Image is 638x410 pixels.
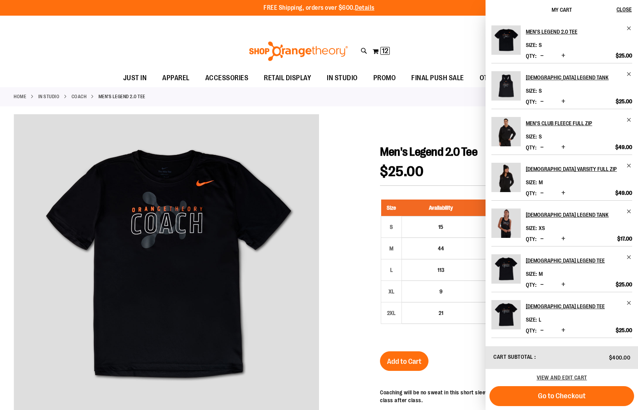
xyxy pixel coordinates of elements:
img: Men's Club Fleece Full Zip [491,117,521,146]
dt: Size [526,133,537,140]
label: Qty [526,236,536,242]
div: 2XL [385,307,397,319]
button: Increase product quantity [559,189,567,197]
span: $25.00 [616,98,632,105]
a: IN STUDIO [38,93,60,100]
button: Increase product quantity [559,98,567,106]
button: Decrease product quantity [538,281,546,289]
h2: [DEMOGRAPHIC_DATA] Legend Tee [526,300,622,313]
li: Product [491,246,632,292]
div: S [385,221,397,233]
h2: [DEMOGRAPHIC_DATA] Varsity Full Zip [526,163,622,175]
a: [DEMOGRAPHIC_DATA] Legend Tee [526,300,632,313]
span: 15 [438,224,443,230]
a: Ladies Legend Tee [491,300,521,334]
button: Increase product quantity [559,235,567,243]
img: Ladies Legend Tank [491,209,521,238]
li: Product [491,338,632,384]
h2: [DEMOGRAPHIC_DATA] Legend Tank [526,209,622,221]
button: Add to Cart [380,351,428,371]
span: $17.00 [617,235,632,242]
li: Product [491,200,632,246]
li: Product [491,25,632,63]
a: Ladies Legend Tank [491,209,521,243]
a: Remove item [626,25,632,31]
div: L [385,264,397,276]
strong: Men's Legend 2.0 Tee [99,93,145,100]
div: $25.00 [484,245,549,252]
a: Ladies Varsity Full Zip [491,163,521,197]
img: Ladies Legend Tee [491,254,521,284]
a: Remove item [626,254,632,260]
span: Close [616,6,632,13]
span: Add to Cart [387,357,421,366]
button: Decrease product quantity [538,235,546,243]
a: [DEMOGRAPHIC_DATA] Legend Tank [526,71,632,84]
label: Qty [526,327,536,334]
button: Decrease product quantity [538,144,546,151]
h2: Men's Club Fleece Full Zip [526,117,622,129]
th: Unit Price [480,200,553,216]
li: Product [491,63,632,109]
a: [DEMOGRAPHIC_DATA] Varsity Full Zip [526,163,632,175]
span: 12 [382,47,388,55]
span: My Cart [552,7,572,13]
h2: Men's Legend 2.0 Tee [526,25,622,38]
a: Remove item [626,300,632,306]
span: Men's Legend 2.0 Tee [380,145,477,158]
a: Coach [72,93,87,100]
span: M [539,179,543,185]
li: Product [491,155,632,200]
label: Qty [526,190,536,196]
div: $25.00 [484,223,549,231]
a: Men's Club Fleece Full Zip [526,117,632,129]
button: Increase product quantity [559,52,567,60]
span: S [539,88,542,94]
p: Coaching will be no sweat in this short sleeve Dri-FIT Legend tee keeping you cool and comfortabl... [380,388,624,404]
h2: [DEMOGRAPHIC_DATA] Legend Tee [526,254,622,267]
span: XS [539,225,545,231]
a: Men's Legend 2.0 Tee [526,25,632,38]
button: Decrease product quantity [538,189,546,197]
a: Remove item [626,163,632,169]
h2: [DEMOGRAPHIC_DATA] Legend Tank [526,71,622,84]
span: 44 [438,245,444,252]
span: $49.00 [615,144,632,151]
a: Men's Legend 2.0 Tee [491,25,521,60]
a: Home [14,93,26,100]
div: $25.00 [484,288,549,295]
p: FREE Shipping, orders over $600. [263,4,375,13]
span: L [539,316,541,323]
button: Decrease product quantity [538,327,546,334]
a: Remove item [626,209,632,214]
span: $25.00 [380,164,423,180]
span: M [539,271,543,277]
span: ACCESSORIES [205,69,249,87]
button: Increase product quantity [559,144,567,151]
img: Ladies Legend Tank [491,71,521,101]
label: Qty [526,53,536,59]
img: Ladies Varsity Full Zip [491,163,521,192]
span: 21 [439,310,443,316]
span: Cart Subtotal [493,354,533,360]
img: Men's Legend 2.0 Tee [491,25,521,55]
img: Shop Orangetheory [248,41,349,61]
button: Increase product quantity [559,327,567,334]
label: Qty [526,144,536,151]
a: Ladies Legend Tank [491,71,521,106]
label: Qty [526,282,536,288]
span: OTF BY YOU [480,69,515,87]
span: View and edit cart [537,374,587,381]
span: RETAIL DISPLAY [264,69,311,87]
button: Increase product quantity [559,281,567,289]
span: $25.00 [616,281,632,288]
a: [DEMOGRAPHIC_DATA] Legend Tank [526,209,632,221]
dt: Size [526,271,537,277]
dt: Size [526,88,537,94]
button: Go to Checkout [489,386,634,406]
label: Qty [526,99,536,105]
span: S [539,42,542,48]
span: JUST IN [123,69,147,87]
span: S [539,133,542,140]
span: 113 [437,267,444,273]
